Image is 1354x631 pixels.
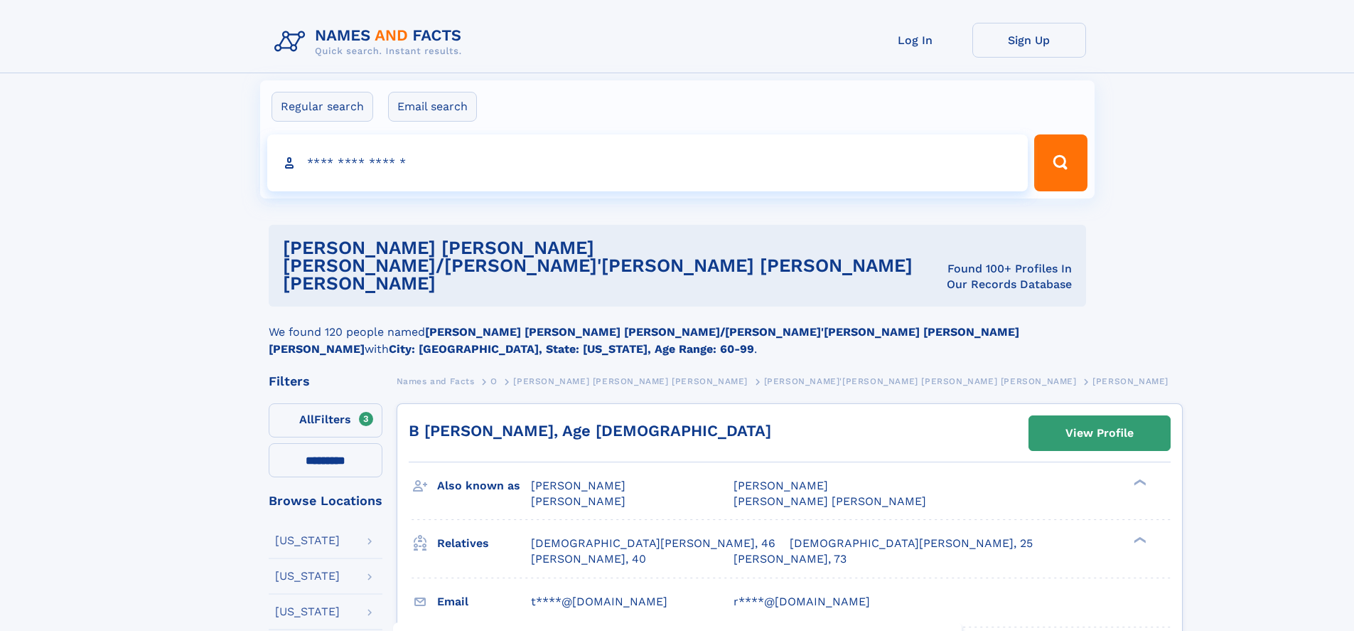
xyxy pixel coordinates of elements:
a: Names and Facts [397,372,475,390]
div: [US_STATE] [275,571,340,582]
div: ❯ [1130,478,1147,487]
div: Browse Locations [269,494,382,507]
span: [PERSON_NAME] [PERSON_NAME] [734,494,926,508]
div: [US_STATE] [275,606,340,617]
span: [PERSON_NAME] [PERSON_NAME] [PERSON_NAME] [513,376,748,386]
span: [PERSON_NAME] [531,479,625,492]
a: O [490,372,498,390]
a: B [PERSON_NAME], Age [DEMOGRAPHIC_DATA] [409,422,771,440]
a: Log In [859,23,972,58]
label: Email search [388,92,477,122]
a: View Profile [1029,416,1170,450]
input: search input [267,134,1028,191]
h3: Relatives [437,531,531,556]
a: [PERSON_NAME]'[PERSON_NAME] [PERSON_NAME] [PERSON_NAME] [764,372,1077,390]
a: Sign Up [972,23,1086,58]
span: [PERSON_NAME]'[PERSON_NAME] [PERSON_NAME] [PERSON_NAME] [764,376,1077,386]
div: View Profile [1065,417,1134,450]
img: Logo Names and Facts [269,23,473,61]
span: [PERSON_NAME] [734,479,828,492]
h1: [PERSON_NAME] [PERSON_NAME] [PERSON_NAME]/[PERSON_NAME]'[PERSON_NAME] [PERSON_NAME] [PERSON_NAME] [283,239,925,292]
a: [PERSON_NAME], 73 [734,551,847,567]
a: [DEMOGRAPHIC_DATA][PERSON_NAME], 46 [531,536,775,551]
span: O [490,376,498,386]
div: Filters [269,375,382,388]
div: ❯ [1130,536,1147,545]
label: Regular search [272,92,373,122]
span: [PERSON_NAME] [1092,376,1168,386]
label: Filters [269,403,382,438]
a: [DEMOGRAPHIC_DATA][PERSON_NAME], 25 [790,536,1033,551]
b: City: [GEOGRAPHIC_DATA], State: [US_STATE], Age Range: 60-99 [389,342,754,356]
span: [PERSON_NAME] [531,494,625,508]
a: [PERSON_NAME], 40 [531,551,646,567]
b: [PERSON_NAME] [PERSON_NAME] [PERSON_NAME]/[PERSON_NAME]'[PERSON_NAME] [PERSON_NAME] [PERSON_NAME] [269,325,1019,356]
button: Search Button [1034,134,1087,191]
div: [US_STATE] [275,535,340,546]
h3: Email [437,590,531,614]
a: [PERSON_NAME] [PERSON_NAME] [PERSON_NAME] [513,372,748,390]
span: All [299,413,314,426]
h3: Also known as [437,474,531,498]
div: We found 120 people named with . [269,307,1086,358]
div: Found 100+ Profiles In Our Records Database [925,261,1072,292]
